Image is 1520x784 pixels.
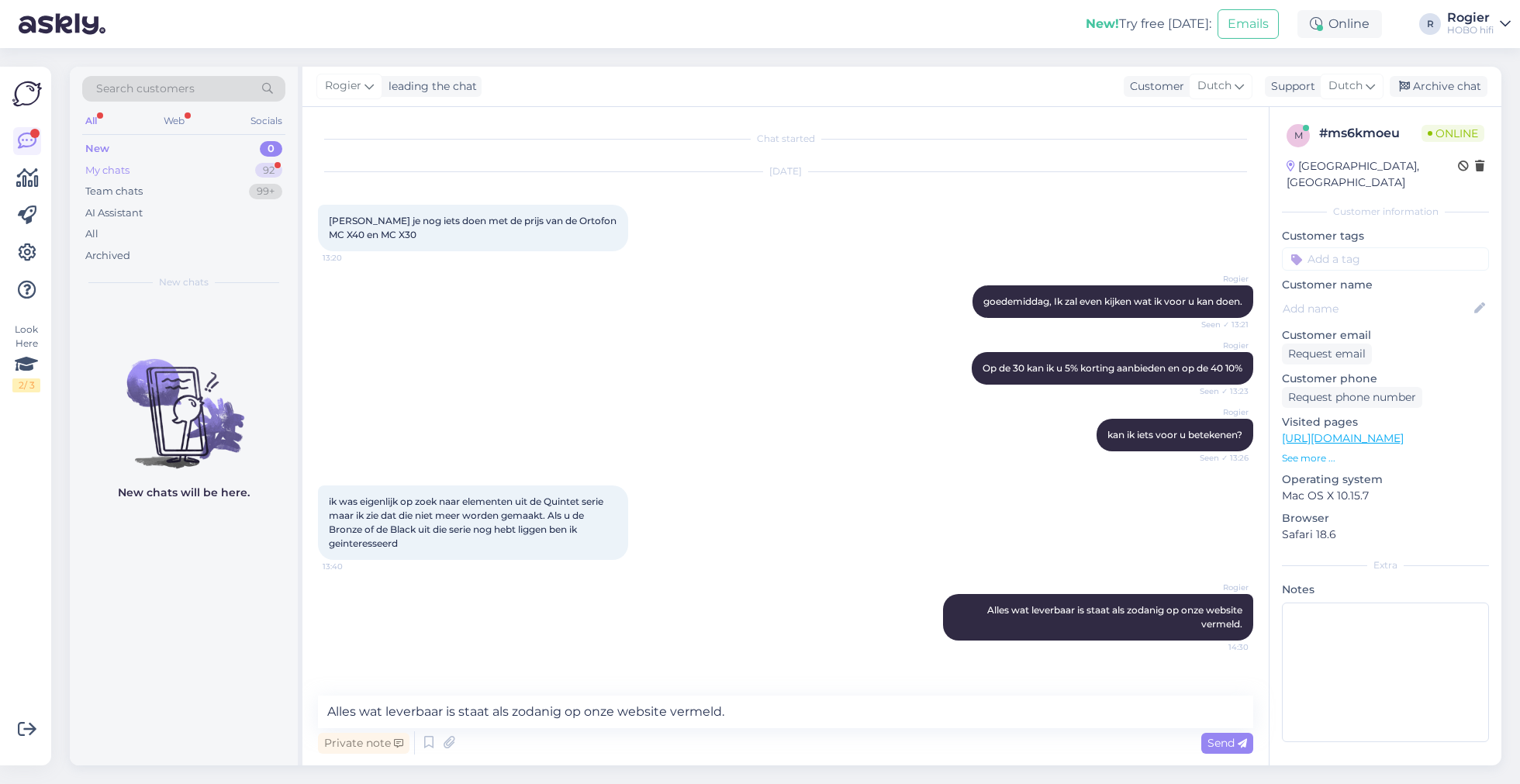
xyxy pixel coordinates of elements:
[1422,125,1484,142] span: Online
[1282,247,1489,271] input: Add a tag
[85,184,143,199] div: Team chats
[12,79,42,109] img: Askly Logo
[1086,15,1211,33] div: Try free [DATE]:
[1190,452,1249,464] span: Seen ✓ 13:26
[325,78,361,95] span: Rogier
[1190,641,1249,653] span: 14:30
[1282,431,1404,445] a: [URL][DOMAIN_NAME]
[96,81,195,97] span: Search customers
[323,252,381,264] span: 13:20
[1447,24,1494,36] div: HOBO hifi
[85,226,98,242] div: All
[1390,76,1487,97] div: Archive chat
[323,561,381,572] span: 13:40
[118,485,250,501] p: New chats will be here.
[1282,451,1489,465] p: See more ...
[260,141,282,157] div: 0
[1282,327,1489,344] p: Customer email
[1447,12,1494,24] div: Rogier
[1282,371,1489,387] p: Customer phone
[1124,78,1184,95] div: Customer
[983,362,1242,374] span: Op de 30 kan ik u 5% korting aanbieden en op de 40 10%
[1190,406,1249,418] span: Rogier
[318,164,1253,178] div: [DATE]
[1207,736,1247,750] span: Send
[1419,13,1441,35] div: R
[329,215,619,240] span: [PERSON_NAME] je nog iets doen met de prijs van de Ortofon MC X40 en MC X30
[1265,78,1315,95] div: Support
[1282,582,1489,598] p: Notes
[1282,558,1489,572] div: Extra
[318,132,1253,146] div: Chat started
[1190,319,1249,330] span: Seen ✓ 13:21
[85,163,130,178] div: My chats
[85,141,109,157] div: New
[70,331,298,471] img: No chats
[12,323,40,392] div: Look Here
[987,604,1245,630] span: Alles wat leverbaar is staat als zodanig op onze website vermeld.
[247,111,285,131] div: Socials
[1294,130,1303,141] span: m
[82,111,100,131] div: All
[329,496,606,549] span: ik was eigenlijk op zoek naar elementen uit de Quintet serie maar ik zie dat die niet meer worden...
[1282,471,1489,488] p: Operating system
[1190,340,1249,351] span: Rogier
[85,205,143,221] div: AI Assistant
[1282,205,1489,219] div: Customer information
[1190,273,1249,285] span: Rogier
[1282,488,1489,504] p: Mac OS X 10.15.7
[255,163,282,178] div: 92
[1282,527,1489,543] p: Safari 18.6
[1086,16,1119,31] b: New!
[1447,12,1511,36] a: RogierHOBO hifi
[1282,277,1489,293] p: Customer name
[12,378,40,392] div: 2 / 3
[85,248,130,264] div: Archived
[1218,9,1279,39] button: Emails
[161,111,188,131] div: Web
[983,295,1242,307] span: goedemiddag, Ik zal even kijken wat ik voor u kan doen.
[1297,10,1382,38] div: Online
[1190,385,1249,397] span: Seen ✓ 13:23
[249,184,282,199] div: 99+
[1282,344,1372,364] div: Request email
[382,78,477,95] div: leading the chat
[1328,78,1363,95] span: Dutch
[1287,158,1458,191] div: [GEOGRAPHIC_DATA], [GEOGRAPHIC_DATA]
[159,275,209,289] span: New chats
[1197,78,1232,95] span: Dutch
[1283,300,1471,317] input: Add name
[1282,414,1489,430] p: Visited pages
[318,733,409,754] div: Private note
[1319,124,1422,143] div: # ms6kmoeu
[1282,387,1422,408] div: Request phone number
[1107,429,1242,440] span: kan ik iets voor u betekenen?
[1282,228,1489,244] p: Customer tags
[1282,510,1489,527] p: Browser
[1190,582,1249,593] span: Rogier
